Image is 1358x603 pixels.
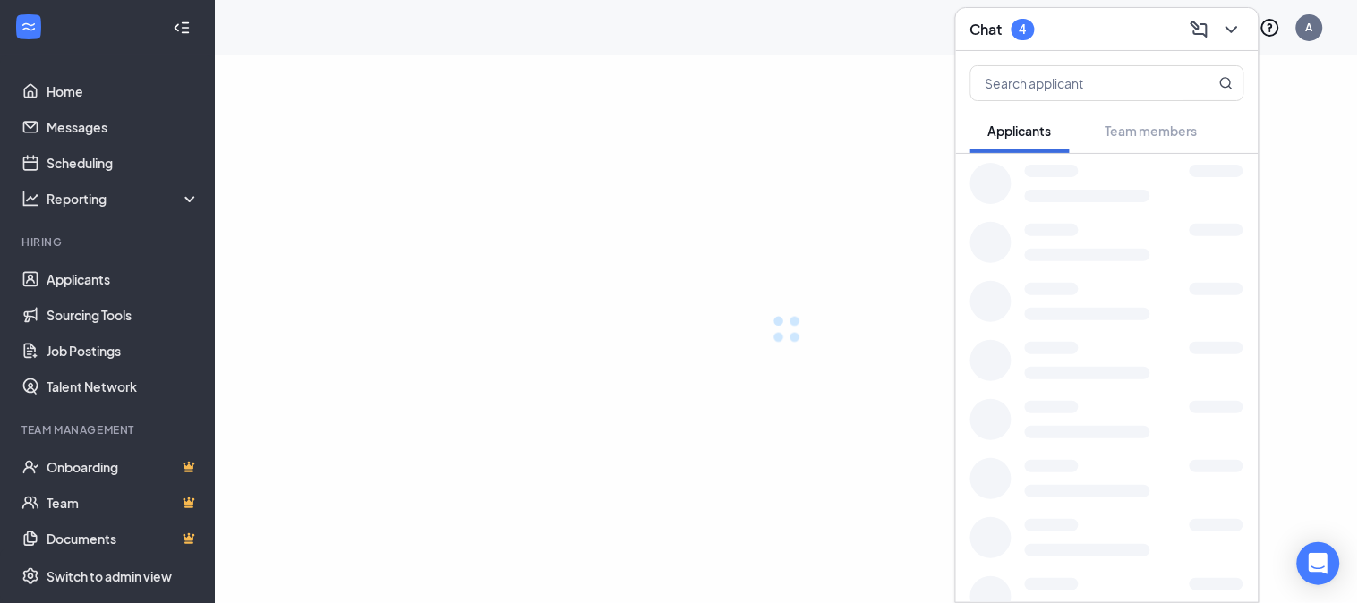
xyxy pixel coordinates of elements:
[47,73,200,109] a: Home
[47,261,200,297] a: Applicants
[1106,123,1198,139] span: Team members
[971,66,1183,100] input: Search applicant
[21,422,196,437] div: Team Management
[21,190,39,208] svg: Analysis
[47,521,200,556] a: DocumentsCrown
[47,190,201,208] div: Reporting
[21,234,196,250] div: Hiring
[1020,21,1027,37] div: 4
[20,18,38,36] svg: WorkstreamLogo
[1297,542,1340,585] div: Open Intercom Messenger
[988,123,1052,139] span: Applicants
[47,567,172,585] div: Switch to admin view
[1260,17,1281,38] svg: QuestionInfo
[1221,19,1243,40] svg: ChevronDown
[47,145,200,181] a: Scheduling
[1306,20,1313,35] div: A
[1219,76,1234,90] svg: MagnifyingGlass
[21,567,39,585] svg: Settings
[1183,15,1212,44] button: ComposeMessage
[47,333,200,369] a: Job Postings
[173,19,191,37] svg: Collapse
[1216,15,1244,44] button: ChevronDown
[47,109,200,145] a: Messages
[1189,19,1210,40] svg: ComposeMessage
[47,485,200,521] a: TeamCrown
[47,369,200,404] a: Talent Network
[47,449,200,485] a: OnboardingCrown
[47,297,200,333] a: Sourcing Tools
[970,20,1003,39] h3: Chat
